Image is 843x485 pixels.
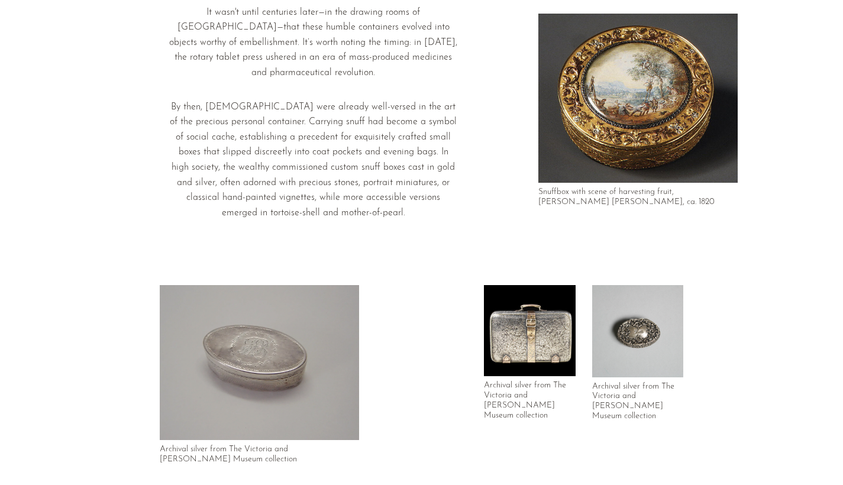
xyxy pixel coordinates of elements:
p: It wasn't until centuries later—in the drawing rooms of [GEOGRAPHIC_DATA]—that these humble conta... [169,5,458,81]
p: Archival silver from The Victoria and [PERSON_NAME] Museum collection [160,445,359,465]
p: Archival silver from The Victoria and [PERSON_NAME] Museum collection [484,381,575,421]
p: Snuffbox with scene of harvesting fruit, [PERSON_NAME] [PERSON_NAME], ca. 1820 [538,187,738,208]
p: By then, [DEMOGRAPHIC_DATA] were already well-versed in the art of the precious personal containe... [169,100,458,221]
p: Archival silver from The Victoria and [PERSON_NAME] Museum collection [592,382,683,422]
